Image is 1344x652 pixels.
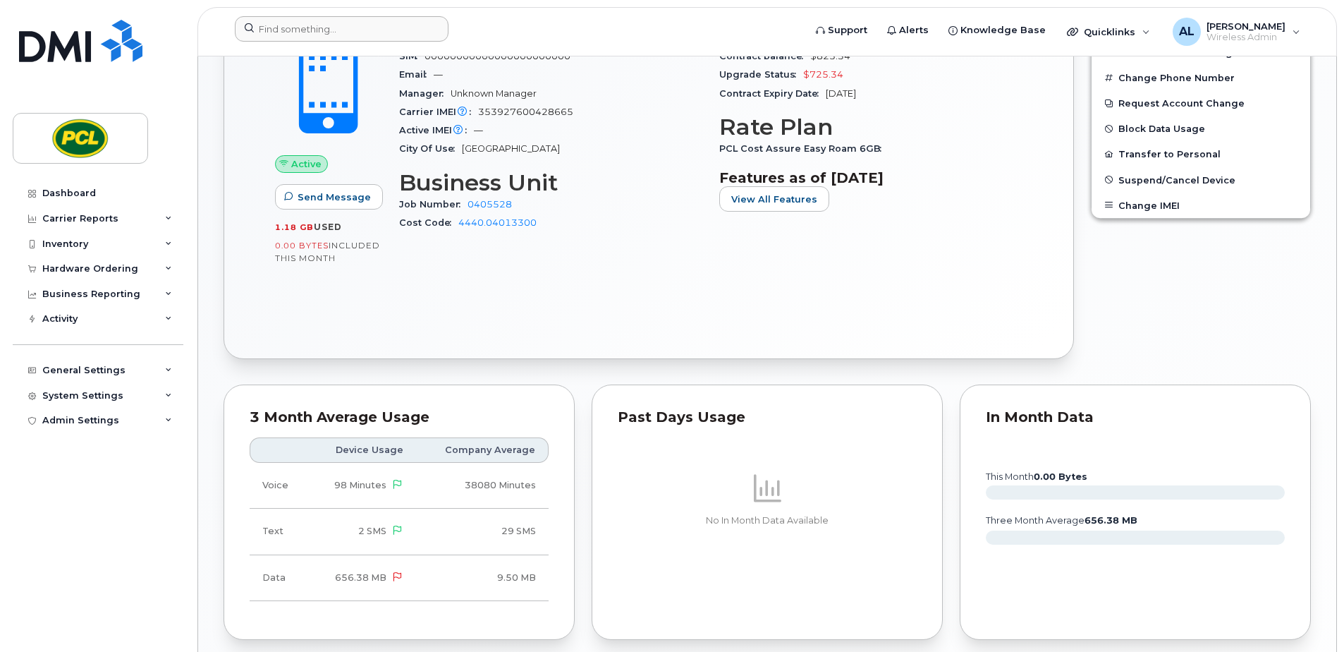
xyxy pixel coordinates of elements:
td: Text [250,509,308,555]
span: Enable Call Forwarding [1118,47,1233,58]
span: 98 Minutes [334,480,386,490]
a: Knowledge Base [939,16,1056,44]
span: Job Number [399,199,468,210]
span: Active IMEI [399,125,474,135]
span: $725.34 [803,69,843,80]
td: Data [250,555,308,601]
span: PCL Cost Assure Easy Roam 6GB [719,143,888,154]
a: Support [806,16,877,44]
span: used [314,222,342,232]
text: three month average [985,515,1137,526]
div: Amanda Lucier [1163,18,1310,46]
span: AL [1179,23,1195,40]
span: Manager [399,88,451,99]
span: City Of Use [399,143,462,154]
a: 4440.04013300 [458,217,537,228]
a: 0405528 [468,199,512,210]
div: In Month Data [986,411,1285,425]
span: — [434,69,443,80]
td: 9.50 MB [416,555,549,601]
button: View All Features [719,186,829,212]
tspan: 656.38 MB [1085,515,1137,526]
span: Cost Code [399,217,458,228]
span: included this month [275,240,380,263]
span: Contract Expiry Date [719,88,826,99]
tspan: 0.00 Bytes [1034,471,1087,482]
span: 2 SMS [358,526,386,536]
h3: Rate Plan [719,114,1022,140]
div: 3 Month Average Usage [250,411,549,425]
span: Email [399,69,434,80]
span: Send Message [298,191,371,204]
span: View All Features [731,193,817,206]
span: 656.38 MB [335,572,386,583]
span: Carrier IMEI [399,107,478,117]
button: Block Data Usage [1092,116,1310,141]
span: — [474,125,483,135]
h3: Business Unit [399,170,702,195]
span: 1.18 GB [275,222,314,232]
span: [DATE] [826,88,856,99]
span: Wireless Admin [1206,32,1285,43]
span: [PERSON_NAME] [1206,20,1285,32]
div: Past Days Usage [618,411,917,425]
button: Suspend/Cancel Device [1092,167,1310,193]
th: Device Usage [308,437,416,463]
div: Quicklinks [1057,18,1160,46]
button: Transfer to Personal [1092,141,1310,167]
span: [GEOGRAPHIC_DATA] [462,143,560,154]
span: Active [291,157,322,171]
span: Unknown Manager [451,88,537,99]
button: Change IMEI [1092,193,1310,218]
span: Upgrade Status [719,69,803,80]
span: Alerts [899,23,929,37]
span: 0.00 Bytes [275,241,329,250]
button: Change Phone Number [1092,65,1310,90]
h3: Features as of [DATE] [719,169,1022,186]
span: 353927600428665 [478,107,573,117]
td: Voice [250,463,308,509]
span: Support [828,23,867,37]
th: Company Average [416,437,549,463]
a: Alerts [877,16,939,44]
span: Quicklinks [1084,26,1135,37]
text: this month [985,471,1087,482]
input: Find something... [235,16,448,42]
button: Request Account Change [1092,90,1310,116]
p: No In Month Data Available [618,514,917,527]
span: Suspend/Cancel Device [1118,174,1235,185]
td: 38080 Minutes [416,463,549,509]
td: 29 SMS [416,509,549,555]
span: Knowledge Base [960,23,1046,37]
button: Send Message [275,184,383,210]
